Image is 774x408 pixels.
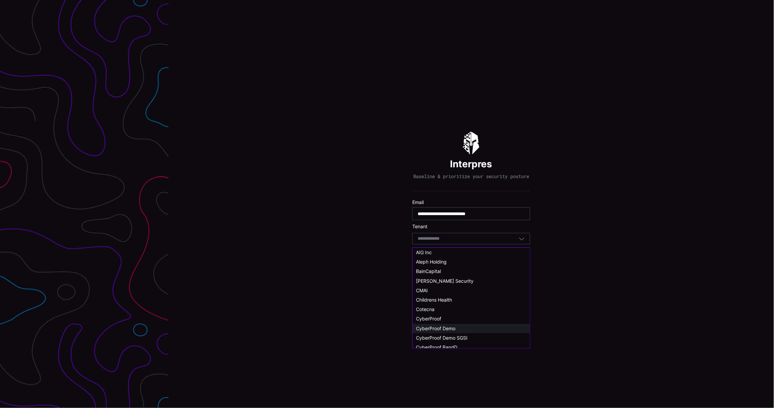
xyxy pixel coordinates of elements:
label: Email [412,199,530,205]
span: CyberProof Demo [416,326,455,331]
span: AIG Inc [416,249,432,255]
h1: Interpres [450,158,492,170]
span: CyberProof Demo SGSI [416,335,467,341]
span: CyberProof RandD [416,344,457,350]
span: Childrens Health [416,297,452,303]
span: CyberProof [416,316,441,321]
p: Baseline & prioritize your security posture [413,173,529,179]
span: BainCapital [416,268,441,274]
span: CMAI [416,287,428,293]
label: Tenant [412,224,530,230]
span: Aleph Holding [416,259,447,265]
span: [PERSON_NAME] Security [416,278,474,284]
button: Toggle options menu [519,236,525,242]
span: Cotecna [416,306,434,312]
